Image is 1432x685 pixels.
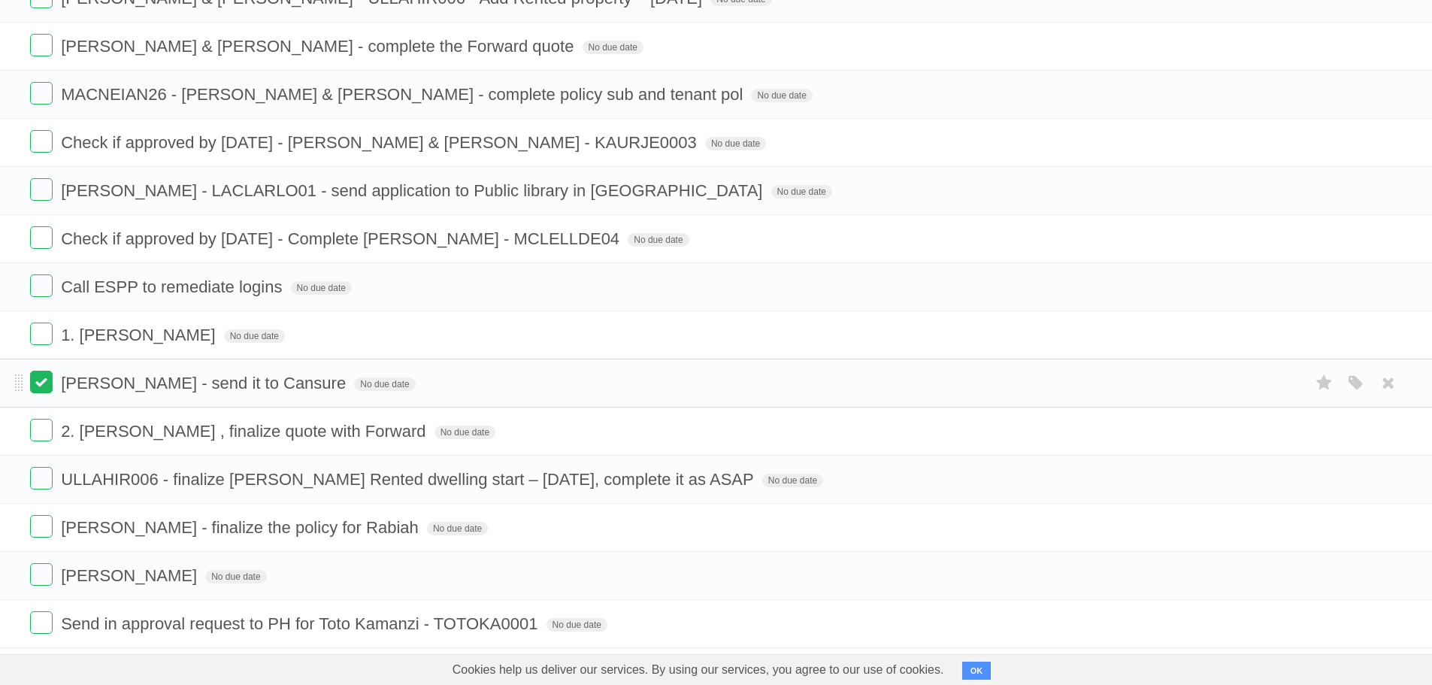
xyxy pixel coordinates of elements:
[205,570,266,583] span: No due date
[61,614,541,633] span: Send in approval request to PH for Toto Kamanzi - TOTOKA0001
[30,34,53,56] label: Done
[30,371,53,393] label: Done
[61,181,766,200] span: [PERSON_NAME] - LACLARLO01 - send application to Public library in [GEOGRAPHIC_DATA]
[61,374,350,393] span: [PERSON_NAME] - send it to Cansure
[762,474,823,487] span: No due date
[1310,371,1339,396] label: Star task
[61,422,429,441] span: 2. [PERSON_NAME] , finalize quote with Forward
[628,233,689,247] span: No due date
[771,185,832,199] span: No due date
[30,178,53,201] label: Done
[434,426,495,439] span: No due date
[61,518,422,537] span: [PERSON_NAME] - finalize the policy for Rabiah
[224,329,285,343] span: No due date
[30,563,53,586] label: Done
[61,566,201,585] span: [PERSON_NAME]
[30,274,53,297] label: Done
[61,326,219,344] span: 1. [PERSON_NAME]
[61,229,623,248] span: Check if approved by [DATE] - Complete [PERSON_NAME] - MCLELLDE04
[61,85,746,104] span: MACNEIAN26 - [PERSON_NAME] & [PERSON_NAME] - complete policy sub and tenant pol
[427,522,488,535] span: No due date
[962,662,992,680] button: OK
[61,37,577,56] span: [PERSON_NAME] & [PERSON_NAME] - complete the Forward quote
[30,611,53,634] label: Done
[30,226,53,249] label: Done
[437,655,959,685] span: Cookies help us deliver our services. By using our services, you agree to our use of cookies.
[546,618,607,632] span: No due date
[30,82,53,105] label: Done
[30,419,53,441] label: Done
[354,377,415,391] span: No due date
[61,277,286,296] span: Call ESPP to remediate logins
[705,137,766,150] span: No due date
[751,89,812,102] span: No due date
[30,467,53,490] label: Done
[30,323,53,345] label: Done
[61,470,758,489] span: ULLAHIR006 - finalize [PERSON_NAME] Rented dwelling start – [DATE], complete it as ASAP
[30,130,53,153] label: Done
[30,515,53,538] label: Done
[583,41,643,54] span: No due date
[61,133,701,152] span: Check if approved by [DATE] - [PERSON_NAME] & [PERSON_NAME] - KAURJE0003
[291,281,352,295] span: No due date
